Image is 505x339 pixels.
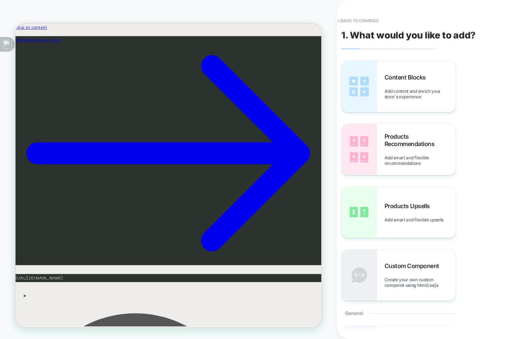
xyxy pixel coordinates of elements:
[384,155,455,166] span: Add smart and flexible recommendations
[384,88,455,99] span: Add content and enrich your store's experience
[341,301,456,325] div: General
[341,30,476,41] span: 1. What would you like to add?
[384,217,447,223] span: Add smart and flexible upsells
[384,202,434,210] span: Products Upsells
[384,133,455,148] span: Products Recommendations
[384,74,430,81] span: Content Blocks
[384,262,443,269] span: Custom Component
[334,15,383,27] button: < Back to changes
[384,277,455,288] span: Create your own custom componet using html/css/js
